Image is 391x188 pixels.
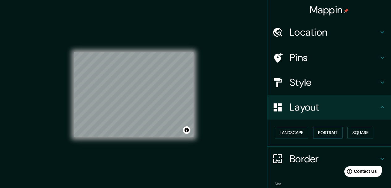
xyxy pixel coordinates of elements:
h4: Location [290,26,379,38]
button: Portrait [313,127,342,138]
h4: Border [290,153,379,165]
img: pin-icon.png [344,8,349,13]
div: Layout [267,95,391,120]
h4: Layout [290,101,379,113]
h4: Style [290,76,379,89]
div: Border [267,146,391,171]
h4: Mappin [310,4,349,16]
canvas: Map [74,52,193,137]
h4: Pins [290,51,379,64]
button: Toggle attribution [183,126,190,134]
iframe: Help widget launcher [336,164,384,181]
button: Landscape [275,127,308,138]
div: Style [267,70,391,95]
button: Square [347,127,373,138]
div: Pins [267,45,391,70]
label: Size [275,181,281,186]
div: Location [267,20,391,45]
